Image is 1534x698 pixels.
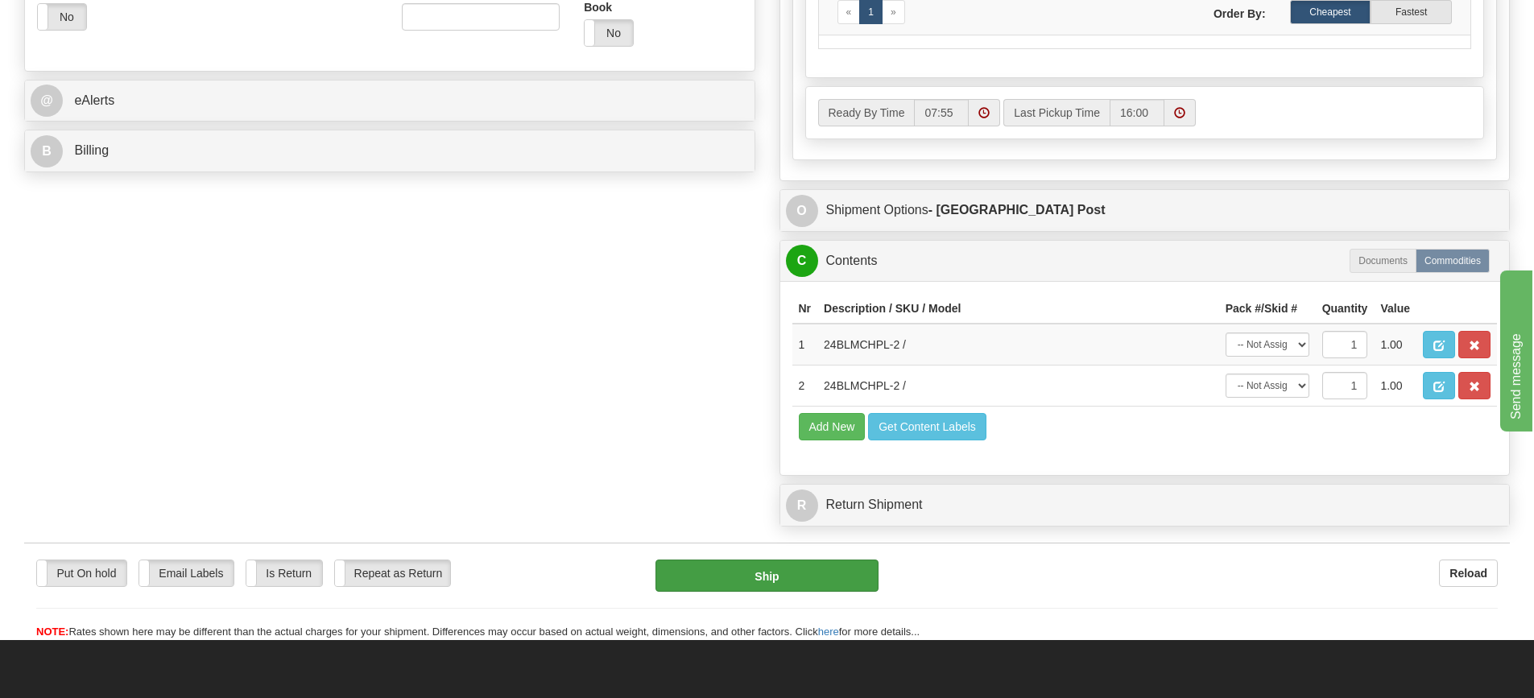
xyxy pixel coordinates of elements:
td: 24BLMCHPL-2 / [817,366,1219,407]
a: B Billing [31,134,749,167]
a: @ eAlerts [31,85,749,118]
label: No [585,20,633,46]
th: Quantity [1316,294,1375,324]
button: Reload [1439,560,1498,587]
span: C [786,245,818,277]
th: Nr [792,294,818,324]
span: « [846,6,852,18]
span: eAlerts [74,93,114,107]
span: NOTE: [36,626,68,638]
label: Last Pickup Time [1003,99,1110,126]
div: Rates shown here may be different than the actual charges for your shipment. Differences may occu... [24,625,1510,640]
span: Billing [74,143,109,157]
div: Send message [12,10,149,29]
label: Put On hold [37,560,126,586]
td: 1.00 [1374,366,1416,407]
label: Commodities [1416,249,1490,273]
span: R [786,489,818,522]
label: No [38,4,86,30]
label: Ready By Time [818,99,915,126]
a: here [818,626,839,638]
td: 2 [792,366,818,407]
th: Value [1374,294,1416,324]
th: Pack #/Skid # [1219,294,1316,324]
td: 1.00 [1374,324,1416,366]
label: Email Labels [139,560,234,586]
span: @ [31,85,63,117]
span: O [786,195,818,227]
a: CContents [786,245,1504,278]
label: Documents [1350,249,1416,273]
th: Description / SKU / Model [817,294,1219,324]
td: 24BLMCHPL-2 / [817,324,1219,366]
b: Reload [1449,567,1487,580]
button: Add New [799,413,866,440]
span: » [891,6,896,18]
button: Get Content Labels [868,413,986,440]
label: Is Return [246,560,322,586]
span: B [31,135,63,167]
strong: - [GEOGRAPHIC_DATA] Post [928,203,1106,217]
label: Repeat as Return [335,560,450,586]
iframe: chat widget [1497,266,1532,431]
button: Ship [655,560,879,592]
a: RReturn Shipment [786,489,1504,522]
a: OShipment Options- [GEOGRAPHIC_DATA] Post [786,194,1504,227]
td: 1 [792,324,818,366]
